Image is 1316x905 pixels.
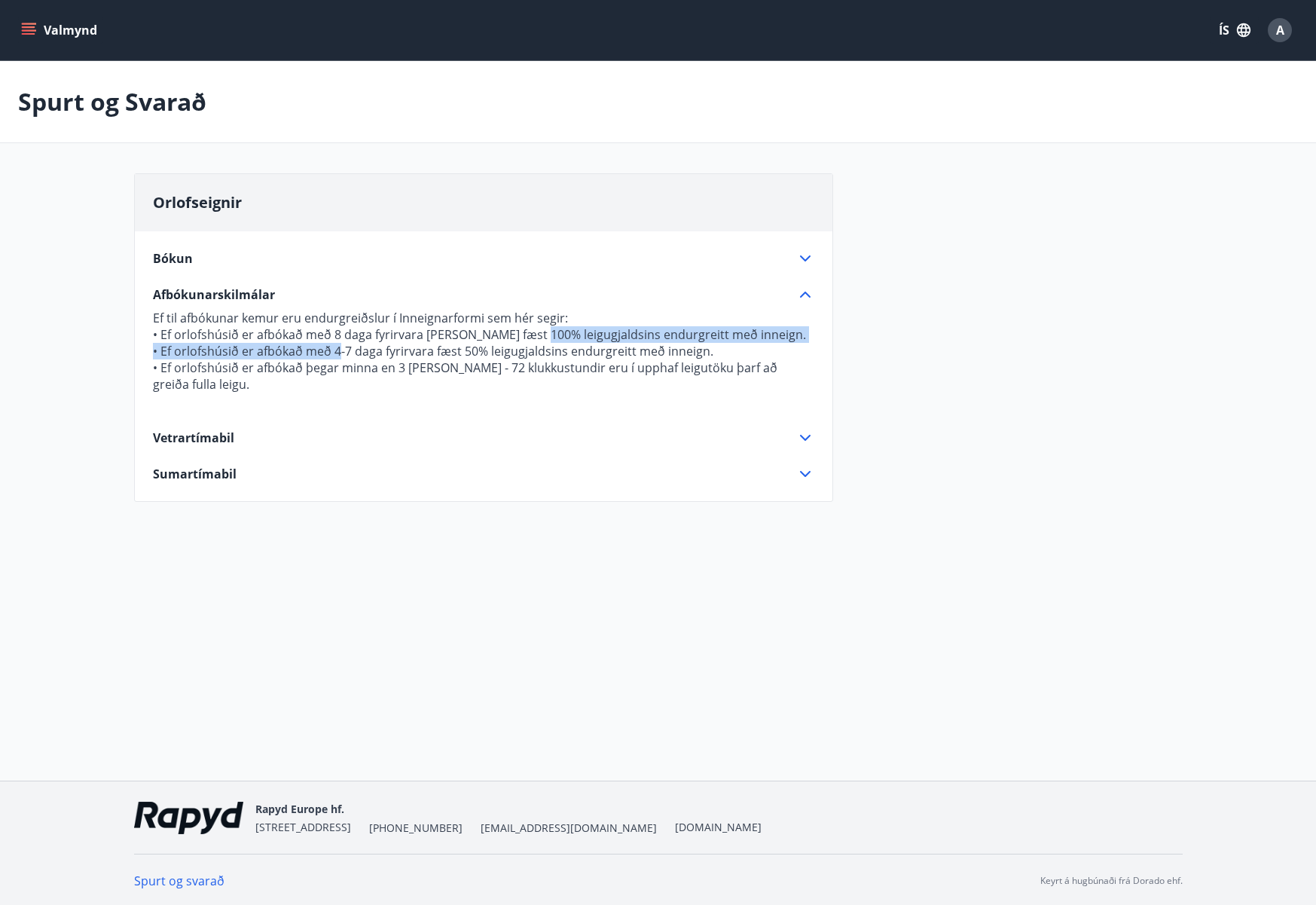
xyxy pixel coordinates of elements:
[369,821,463,836] span: [PHONE_NUMBER]
[153,192,242,212] span: Orlofseignir
[153,466,237,482] span: Sumartímabil
[481,821,657,836] span: [EMAIL_ADDRESS][DOMAIN_NAME]
[153,286,275,303] span: Afbókunarskilmálar
[153,343,814,359] p: • Ef orlofshúsið er afbókað með 4-7 daga fyrirvara fæst 50% leigugjaldsins endurgreitt með inneign.
[153,465,814,483] div: Sumartímabil
[18,85,206,118] p: Spurt og Svarað
[153,429,814,447] div: Vetrartímabil
[1262,12,1298,48] button: A
[153,430,234,446] span: Vetrartímabil
[1211,17,1259,44] button: ÍS
[153,304,814,411] div: Afbókunarskilmálar
[134,802,243,834] img: ekj9gaOU4bjvQReEWNZ0zEMsCR0tgSDGv48UY51k.png
[255,802,344,816] span: Rapyd Europe hf.
[134,873,224,889] a: Spurt og svarað
[153,286,814,304] div: Afbókunarskilmálar
[255,820,351,834] span: [STREET_ADDRESS]
[1040,874,1183,888] p: Keyrt á hugbúnaði frá Dorado ehf.
[153,326,814,343] p: • Ef orlofshúsið er afbókað með 8 daga fyrirvara [PERSON_NAME] fæst 100% leigugjaldsins endurgrei...
[153,359,814,393] p: • Ef orlofshúsið er afbókað þegar minna en 3 [PERSON_NAME] - 72 klukkustundir eru í upphaf leigut...
[153,249,814,268] div: Bókun
[153,250,193,267] span: Bókun
[153,310,814,326] p: Ef til afbókunar kemur eru endurgreiðslur í Inneignarformi sem hér segir:
[18,17,103,44] button: menu
[1276,22,1284,38] span: A
[675,820,762,834] a: [DOMAIN_NAME]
